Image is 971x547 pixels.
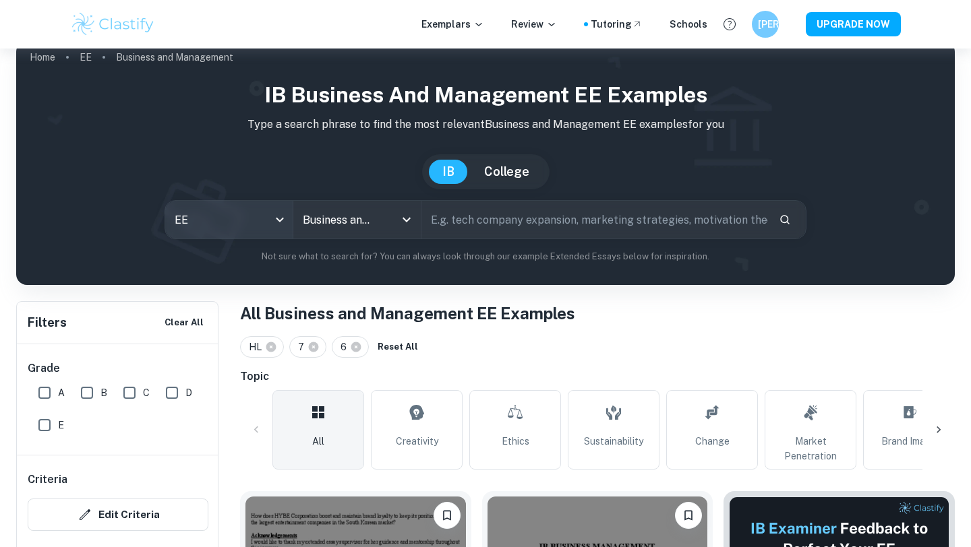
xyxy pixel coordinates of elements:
button: Open [397,210,416,229]
span: Sustainability [584,434,643,449]
a: Home [30,48,55,67]
button: Bookmark [434,502,461,529]
p: Review [511,17,557,32]
span: C [143,385,150,400]
span: E [58,418,64,432]
button: IB [429,160,468,184]
span: 7 [298,340,310,354]
div: 6 [332,336,369,358]
span: Market Penetration [771,434,850,463]
button: Search [773,208,796,231]
div: EE [165,201,293,238]
h6: Criteria [28,472,67,488]
h1: IB Business and Management EE examples [27,79,944,111]
p: Exemplars [421,17,484,32]
span: Change [695,434,730,449]
span: All [312,434,324,449]
span: Ethics [502,434,529,449]
button: UPGRADE NOW [806,12,901,36]
button: [PERSON_NAME] [752,11,779,38]
span: 6 [341,340,353,354]
div: HL [240,336,284,358]
img: Clastify logo [70,11,156,38]
span: HL [249,340,268,354]
span: B [100,385,107,400]
input: E.g. tech company expansion, marketing strategies, motivation theories... [421,201,768,238]
button: Reset All [374,337,421,357]
p: Not sure what to search for? You can always look through our example Extended Essays below for in... [27,250,944,263]
span: D [185,385,192,400]
h6: [PERSON_NAME] [758,17,773,32]
a: Schools [670,17,707,32]
h6: Filters [28,313,67,332]
h1: All Business and Management EE Examples [240,301,955,325]
h6: Topic [240,368,955,385]
button: Help and Feedback [718,13,741,36]
p: Business and Management [116,50,233,65]
button: Edit Criteria [28,498,208,531]
div: 7 [289,336,326,358]
p: Type a search phrase to find the most relevant Business and Management EE examples for you [27,117,944,133]
span: Creativity [396,434,438,449]
a: EE [80,48,92,67]
span: Brand Image [881,434,937,449]
h6: Grade [28,360,208,377]
a: Tutoring [591,17,643,32]
button: Clear All [161,313,207,333]
button: College [471,160,543,184]
span: A [58,385,65,400]
button: Bookmark [675,502,702,529]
